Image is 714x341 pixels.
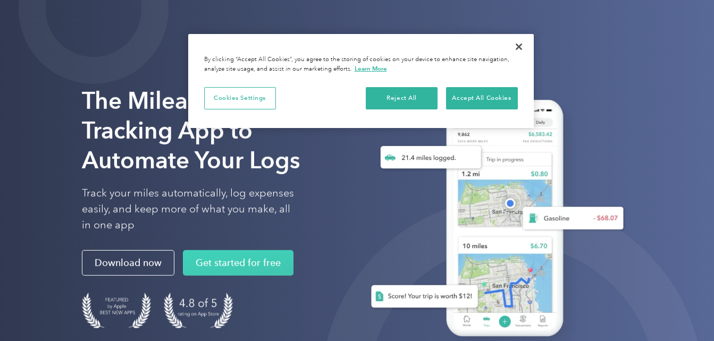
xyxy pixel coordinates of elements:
[82,87,300,174] strong: The Mileage Tracking App to Automate Your Logs
[188,34,534,128] div: Privacy
[446,87,518,109] button: Accept All Cookies
[204,55,518,74] div: By clicking “Accept All Cookies”, you agree to the storing of cookies on your device to enhance s...
[183,250,293,276] a: Get started for free
[82,185,295,233] p: Track your miles automatically, log expenses easily, and keep more of what you make, all in one app
[82,250,174,276] a: Download now
[355,65,387,72] a: More information about your privacy, opens in a new tab
[507,35,531,58] button: Close
[204,87,276,109] button: Cookies Settings
[188,34,534,128] div: Cookie banner
[82,293,151,328] img: Badge for Featured by Apple Best New Apps
[366,87,438,109] button: Reject All
[164,293,233,328] img: 4.9 out of 5 stars on the app store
